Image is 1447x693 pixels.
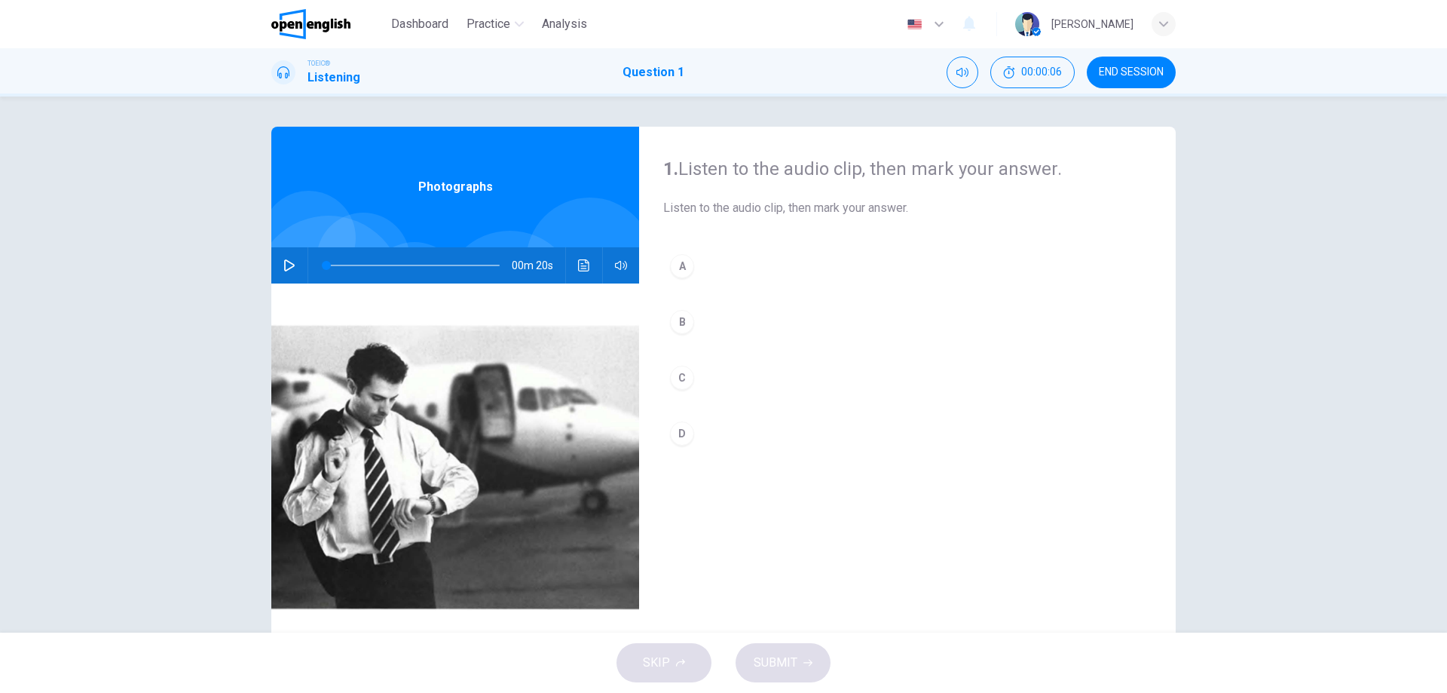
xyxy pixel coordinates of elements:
[990,57,1075,88] div: Hide
[391,15,448,33] span: Dashboard
[670,310,694,334] div: B
[542,15,587,33] span: Analysis
[670,254,694,278] div: A
[663,158,678,179] strong: 1.
[572,247,596,284] button: Click to see the audio transcription
[385,11,454,38] button: Dashboard
[990,57,1075,88] button: 00:00:06
[663,247,1152,285] button: A
[1051,15,1133,33] div: [PERSON_NAME]
[670,422,694,446] div: D
[1087,57,1176,88] button: END SESSION
[1021,66,1062,78] span: 00:00:06
[905,19,924,30] img: en
[663,303,1152,341] button: B
[512,247,565,284] span: 00m 20s
[1099,66,1164,78] span: END SESSION
[536,11,593,38] button: Analysis
[663,415,1152,452] button: D
[271,284,639,651] img: Photographs
[623,63,684,81] h1: Question 1
[271,9,350,39] img: OpenEnglish logo
[271,9,385,39] a: OpenEnglish logo
[460,11,530,38] button: Practice
[307,69,360,87] h1: Listening
[663,157,1152,181] h4: Listen to the audio clip, then mark your answer.
[307,58,330,69] span: TOEIC®
[418,178,493,196] span: Photographs
[663,359,1152,397] button: C
[467,15,510,33] span: Practice
[1015,12,1039,36] img: Profile picture
[947,57,978,88] div: Mute
[670,366,694,390] div: C
[663,199,1152,217] span: Listen to the audio clip, then mark your answer.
